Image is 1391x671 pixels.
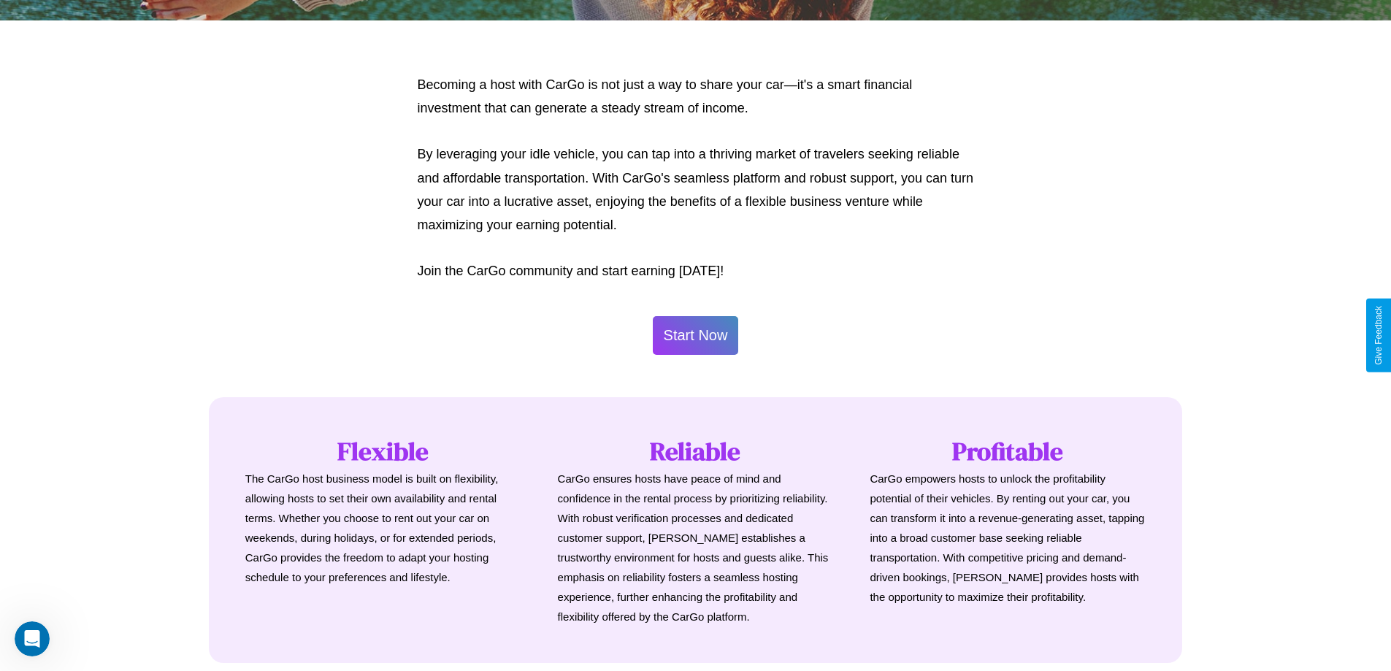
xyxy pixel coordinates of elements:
h1: Profitable [870,434,1146,469]
button: Start Now [653,316,739,355]
div: Give Feedback [1373,306,1384,365]
p: Becoming a host with CarGo is not just a way to share your car—it's a smart financial investment ... [418,73,974,120]
h1: Flexible [245,434,521,469]
h1: Reliable [558,434,834,469]
p: Join the CarGo community and start earning [DATE]! [418,259,974,283]
p: The CarGo host business model is built on flexibility, allowing hosts to set their own availabili... [245,469,521,587]
iframe: Intercom live chat [15,621,50,656]
p: By leveraging your idle vehicle, you can tap into a thriving market of travelers seeking reliable... [418,142,974,237]
p: CarGo empowers hosts to unlock the profitability potential of their vehicles. By renting out your... [870,469,1146,607]
p: CarGo ensures hosts have peace of mind and confidence in the rental process by prioritizing relia... [558,469,834,626]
